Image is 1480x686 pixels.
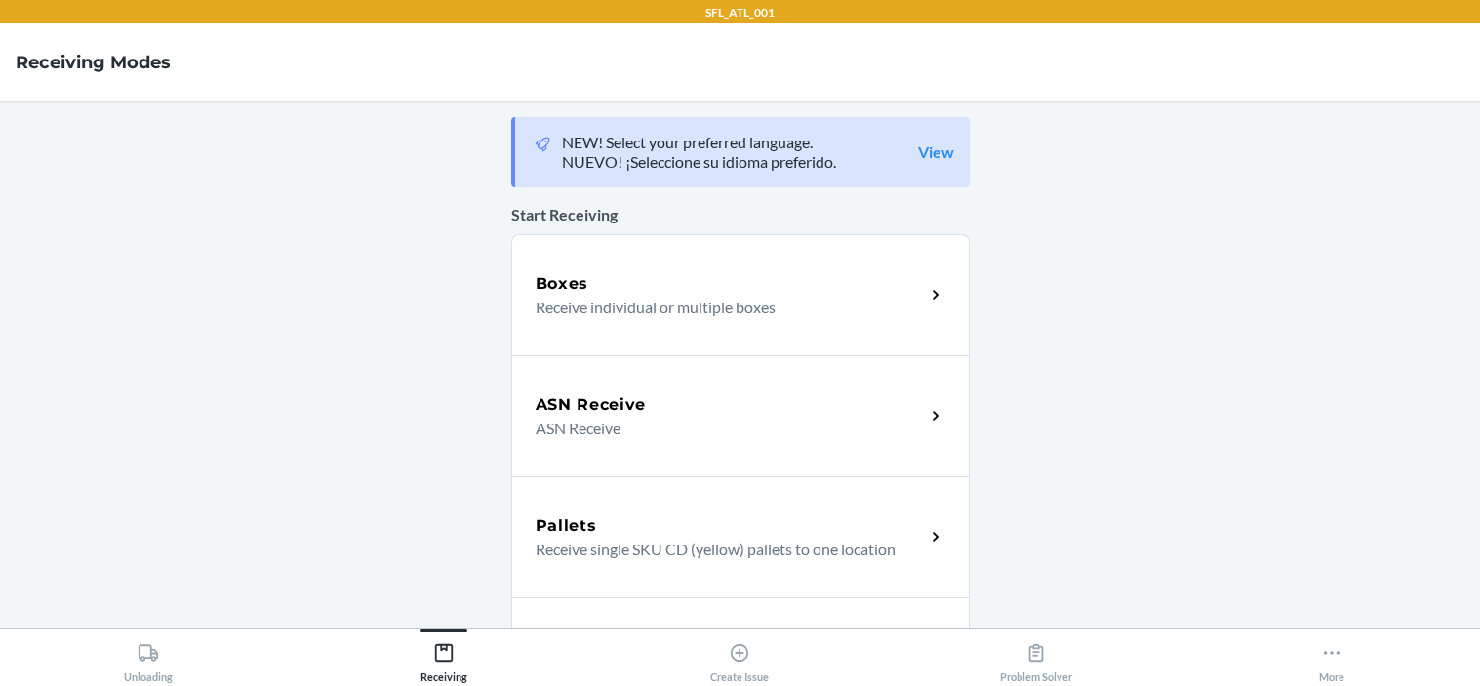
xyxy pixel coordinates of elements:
div: Unloading [124,634,173,683]
div: Create Issue [710,634,769,683]
p: SFL_ATL_001 [705,4,775,21]
a: PalletsReceive single SKU CD (yellow) pallets to one location [511,476,970,597]
div: Problem Solver [1000,634,1072,683]
a: ASN ReceiveASN Receive [511,355,970,476]
button: Problem Solver [888,629,1183,683]
div: Receiving [420,634,467,683]
button: Receiving [296,629,591,683]
h5: Boxes [536,272,589,296]
p: Receive individual or multiple boxes [536,296,909,319]
h5: ASN Receive [536,393,647,417]
p: Start Receiving [511,203,970,226]
p: NEW! Select your preferred language. [562,133,836,152]
p: ASN Receive [536,417,909,440]
p: NUEVO! ¡Seleccione su idioma preferido. [562,152,836,172]
h4: Receiving Modes [16,50,171,75]
div: More [1319,634,1344,683]
a: View [918,142,954,162]
h5: Pallets [536,514,597,538]
p: Receive single SKU CD (yellow) pallets to one location [536,538,909,561]
button: Create Issue [592,629,888,683]
button: More [1184,629,1480,683]
a: BoxesReceive individual or multiple boxes [511,234,970,355]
